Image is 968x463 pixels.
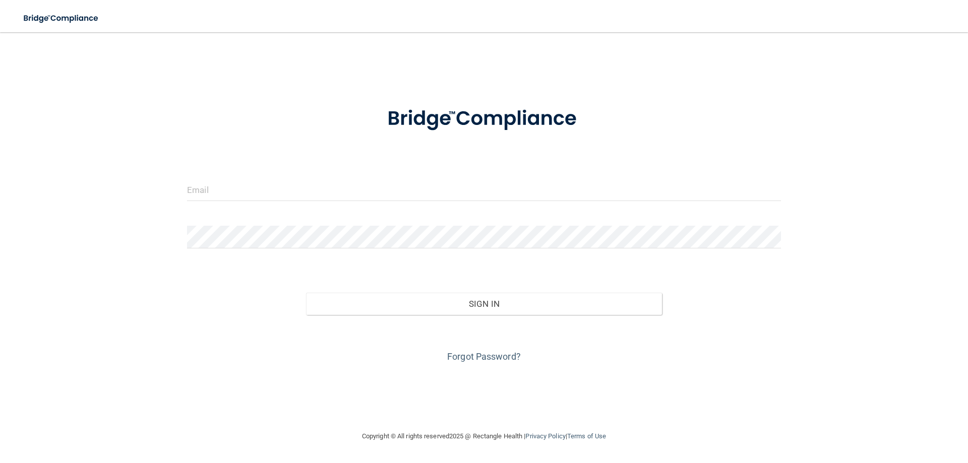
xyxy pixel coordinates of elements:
[567,432,606,440] a: Terms of Use
[187,178,781,201] input: Email
[367,93,601,145] img: bridge_compliance_login_screen.278c3ca4.svg
[306,293,662,315] button: Sign In
[300,420,668,452] div: Copyright © All rights reserved 2025 @ Rectangle Health | |
[15,8,108,29] img: bridge_compliance_login_screen.278c3ca4.svg
[447,351,521,362] a: Forgot Password?
[525,432,565,440] a: Privacy Policy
